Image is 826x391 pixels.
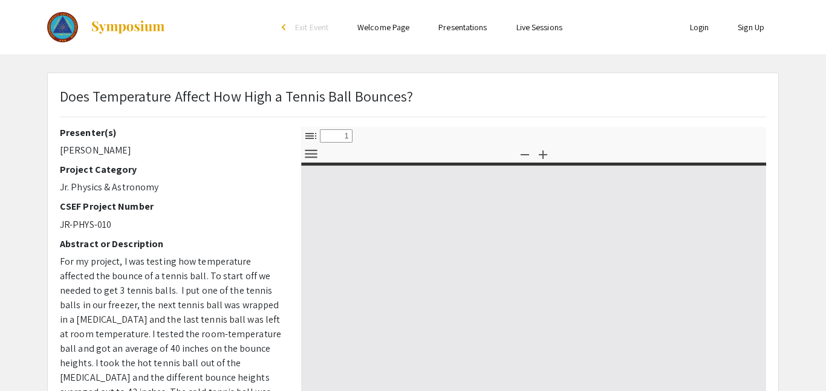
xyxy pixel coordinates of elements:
h2: Presenter(s) [60,127,283,138]
input: Page [320,129,353,143]
button: Zoom In [533,145,553,163]
a: Welcome Page [357,22,409,33]
p: JR-PHYS-010 [60,218,283,232]
div: arrow_back_ios [282,24,289,31]
a: Presentations [438,22,487,33]
a: Live Sessions [516,22,562,33]
a: Sign Up [738,22,764,33]
button: Tools [301,145,321,163]
p: [PERSON_NAME] [60,143,283,158]
h2: CSEF Project Number [60,201,283,212]
button: Toggle Sidebar [301,127,321,144]
span: Exit Event [295,22,328,33]
h2: Abstract or Description [60,238,283,250]
p: Does Temperature Affect How High a Tennis Ball Bounces? [60,85,414,107]
img: Symposium by ForagerOne [90,20,166,34]
a: The 2023 Colorado Science & Engineering Fair [47,12,166,42]
a: Login [690,22,709,33]
p: Jr. Physics & Astronomy [60,180,283,195]
h2: Project Category [60,164,283,175]
img: The 2023 Colorado Science & Engineering Fair [47,12,78,42]
button: Zoom Out [515,145,535,163]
